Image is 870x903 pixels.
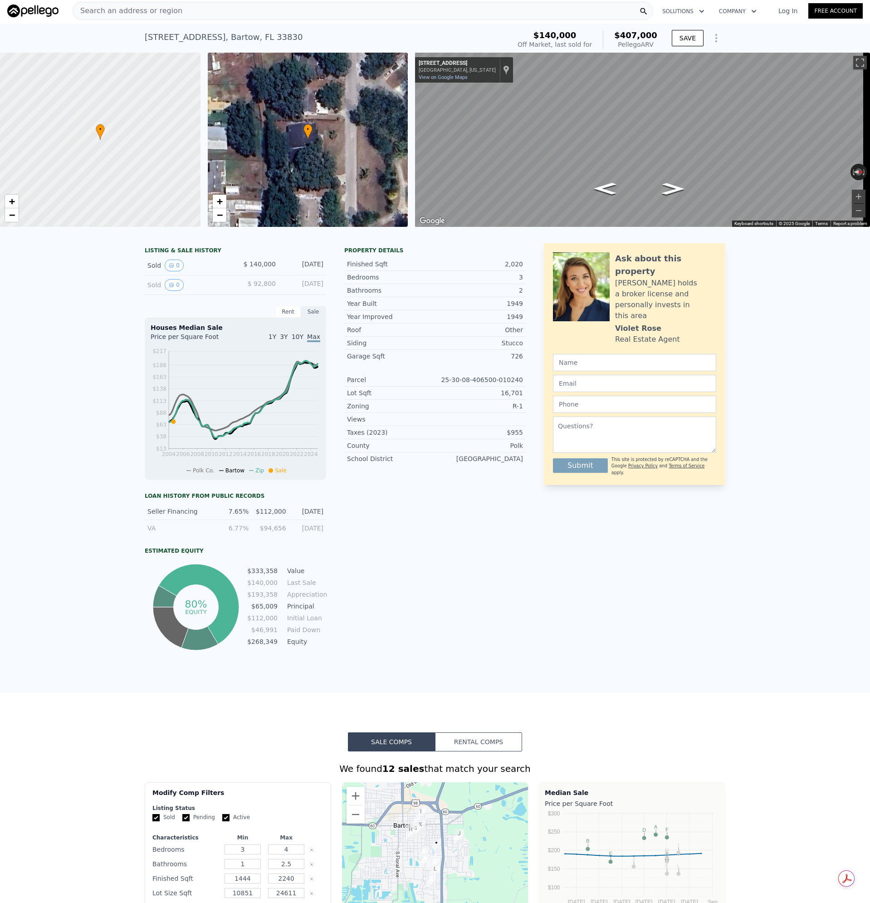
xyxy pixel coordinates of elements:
[147,279,228,291] div: Sold
[347,286,435,295] div: Bathrooms
[292,333,303,340] span: 10Y
[548,847,560,854] text: $200
[152,814,160,821] input: Sold
[269,333,276,340] span: 1Y
[347,415,435,424] div: Views
[430,864,440,880] div: 1705 Davis Ave
[553,458,608,473] button: Submit
[614,40,657,49] div: Pellego ARV
[665,827,669,832] text: F
[254,524,286,533] div: $94,656
[185,599,207,610] tspan: 80%
[435,325,523,334] div: Other
[548,810,560,817] text: $300
[652,180,694,197] path: Go North, Lakeview Ave
[182,814,215,821] label: Pending
[585,180,626,197] path: Go South, Lakeview Ave
[347,339,435,348] div: Siding
[145,247,326,256] div: LISTING & SALE HISTORY
[347,402,435,411] div: Zoning
[707,29,725,47] button: Show Options
[152,834,219,841] div: Characteristics
[307,333,320,342] span: Max
[152,872,219,885] div: Finished Sqft
[426,874,436,889] div: 1110 E Mann Rd
[73,5,182,16] span: Search an address or region
[665,863,669,869] text: K
[347,260,435,269] div: Finished Sqft
[642,827,646,833] text: D
[261,451,275,457] tspan: 2018
[435,732,522,751] button: Rental Comps
[145,547,326,555] div: Estimated Equity
[677,863,680,869] text: L
[217,507,249,516] div: 7.65%
[151,332,235,347] div: Price per Square Foot
[280,333,288,340] span: 3Y
[9,196,15,207] span: +
[347,805,365,824] button: Zoom out
[435,388,523,398] div: 16,701
[225,467,244,474] span: Bartow
[151,323,320,332] div: Houses Median Sale
[417,215,447,227] a: Open this area in Google Maps (opens a new window)
[734,221,773,227] button: Keyboard shortcuts
[152,814,175,821] label: Sold
[310,848,313,852] button: Clear
[275,306,301,318] div: Rent
[435,273,523,282] div: 3
[419,846,429,862] div: 1225 S 1st Ave
[193,467,215,474] span: Polk Co.
[628,463,658,468] a: Privacy Policy
[435,286,523,295] div: 2
[518,40,592,49] div: Off Market, last sold for
[553,375,716,392] input: Email
[415,53,870,227] div: Map
[156,410,166,416] tspan: $88
[862,164,867,180] button: Rotate clockwise
[213,195,226,208] a: Zoom in
[156,446,166,452] tspan: $13
[247,601,278,611] td: $65,009
[545,788,719,797] div: Median Sale
[344,247,526,254] div: Property details
[185,608,207,615] tspan: equity
[5,195,19,208] a: Zoom in
[347,312,435,321] div: Year Improved
[347,375,435,384] div: Parcel
[435,339,523,348] div: Stucco
[285,566,326,576] td: Value
[417,215,447,227] img: Google
[419,67,496,73] div: [GEOGRAPHIC_DATA], [US_STATE]
[614,30,657,40] span: $407,000
[219,451,233,457] tspan: 2012
[548,829,560,835] text: $250
[310,892,313,895] button: Clear
[815,221,828,226] a: Terms (opens in new tab)
[545,797,719,810] div: Price per Square Foot
[7,5,59,17] img: Pellego
[435,454,523,463] div: [GEOGRAPHIC_DATA]
[176,451,190,457] tspan: 2006
[435,352,523,361] div: 726
[611,456,716,476] div: This site is protected by reCAPTCHA and the Google and apply.
[301,306,326,318] div: Sale
[96,124,105,140] div: •
[165,260,184,271] button: View historical data
[553,396,716,413] input: Phone
[303,125,313,133] span: •
[9,209,15,221] span: −
[283,279,323,291] div: [DATE]
[152,788,323,805] div: Modify Comp Filters
[850,164,855,180] button: Rotate counterclockwise
[553,354,716,371] input: Name
[152,386,166,392] tspan: $138
[222,814,230,821] input: Active
[435,312,523,321] div: 1949
[247,451,261,457] tspan: 2016
[431,838,441,854] div: 965 S Lakeview Ave
[435,375,523,384] div: 25-30-08-406500-010240
[304,451,318,457] tspan: 2024
[665,851,669,856] text: G
[266,834,306,841] div: Max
